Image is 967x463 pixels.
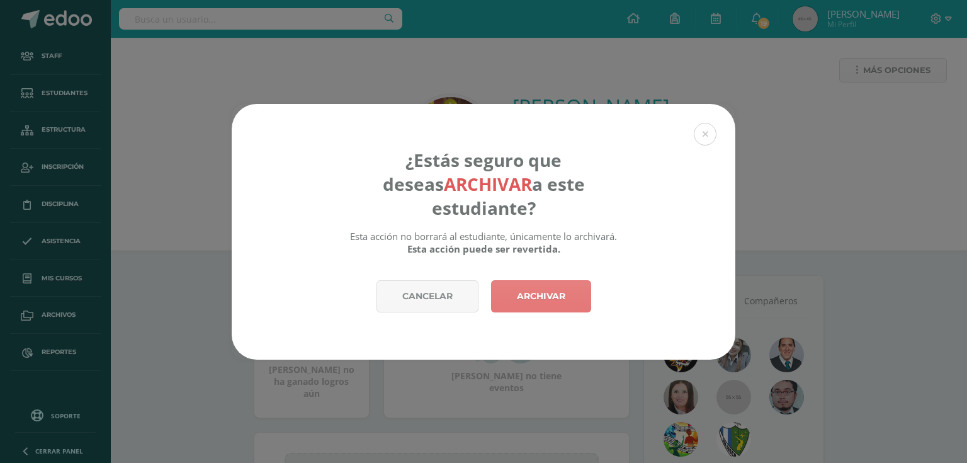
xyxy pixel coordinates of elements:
h4: ¿Estás seguro que deseas a este estudiante? [344,148,623,220]
button: Close (Esc) [694,123,716,146]
strong: archivar [444,172,532,196]
div: Esta acción no borrará al estudiante, únicamente lo archivará. [344,230,623,255]
strong: Esta acción puede ser revertida. [407,243,560,255]
a: Archivar [491,280,591,312]
a: Cancelar [376,280,478,312]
